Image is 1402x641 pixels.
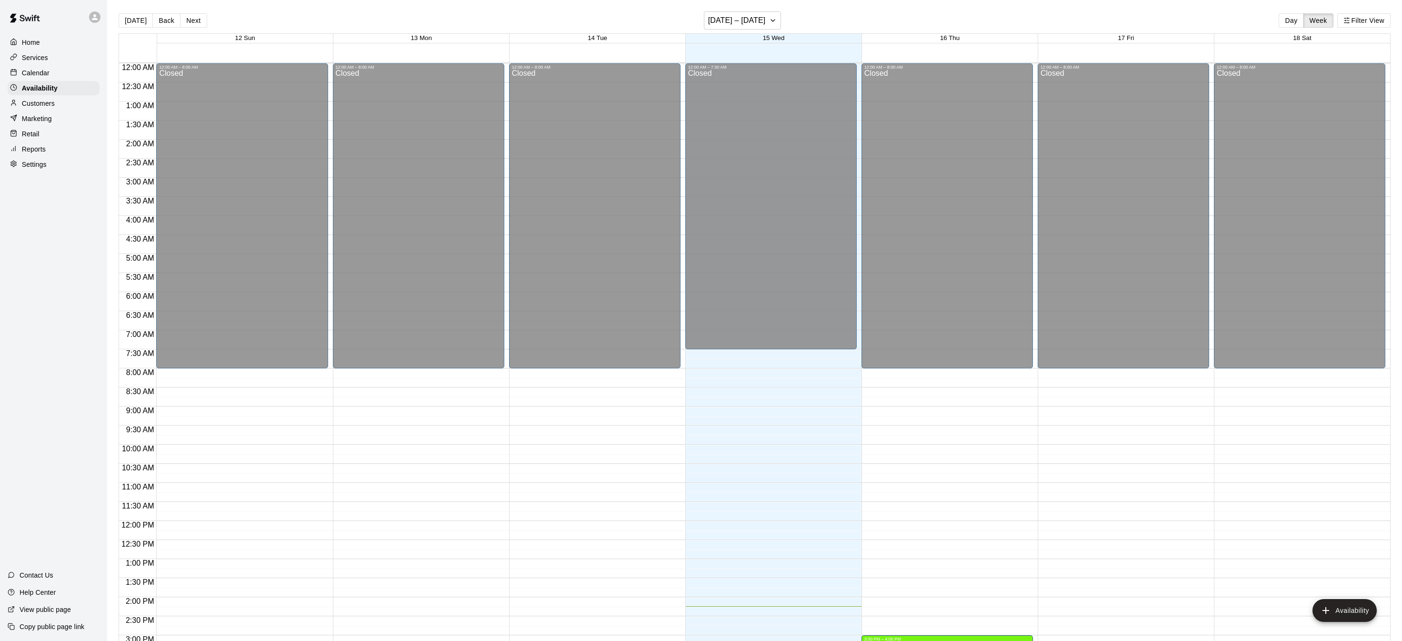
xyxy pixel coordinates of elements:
button: Back [152,13,180,28]
span: 12:30 AM [120,82,157,91]
p: Home [22,38,40,47]
div: Home [8,35,100,50]
div: Closed [688,70,854,353]
p: Settings [22,160,47,169]
span: 1:00 AM [124,102,157,110]
div: 12:00 AM – 8:00 AM: Closed [1214,63,1385,368]
div: Closed [1041,70,1206,372]
button: 14 Tue [588,34,607,41]
button: Filter View [1337,13,1391,28]
a: Customers [8,96,100,111]
span: 1:00 PM [123,559,157,567]
p: Availability [22,83,58,93]
span: 11:00 AM [120,483,157,491]
span: 2:30 AM [124,159,157,167]
button: add [1312,599,1377,622]
p: Copy public page link [20,622,84,631]
div: Closed [336,70,501,372]
span: 6:30 AM [124,311,157,319]
p: Calendar [22,68,50,78]
p: Customers [22,99,55,108]
p: View public page [20,605,71,614]
div: 12:00 AM – 8:00 AM [336,65,501,70]
span: 7:00 AM [124,330,157,338]
a: Marketing [8,112,100,126]
button: Week [1303,13,1333,28]
div: 12:00 AM – 8:00 AM [1217,65,1382,70]
button: 17 Fri [1118,34,1134,41]
span: 3:00 AM [124,178,157,186]
div: 12:00 AM – 8:00 AM [159,65,325,70]
p: Marketing [22,114,52,123]
span: 10:30 AM [120,464,157,472]
span: 12:30 PM [119,540,156,548]
div: Closed [864,70,1030,372]
div: 12:00 AM – 7:30 AM [688,65,854,70]
span: 11:30 AM [120,502,157,510]
button: [DATE] [119,13,153,28]
span: 7:30 AM [124,349,157,357]
button: 16 Thu [940,34,960,41]
span: 12:00 PM [119,521,156,529]
p: Reports [22,144,46,154]
span: 1:30 PM [123,578,157,586]
button: 15 Wed [763,34,785,41]
span: 5:30 AM [124,273,157,281]
a: Calendar [8,66,100,80]
span: 2:30 PM [123,616,157,624]
a: Settings [8,157,100,172]
span: 4:00 AM [124,216,157,224]
span: 8:00 AM [124,368,157,376]
span: 4:30 AM [124,235,157,243]
div: 12:00 AM – 8:00 AM: Closed [509,63,681,368]
a: Reports [8,142,100,156]
a: Services [8,51,100,65]
a: Retail [8,127,100,141]
div: Closed [159,70,325,372]
button: Next [180,13,207,28]
button: 13 Mon [411,34,431,41]
div: Closed [1217,70,1382,372]
span: 9:00 AM [124,407,157,415]
span: 9:30 AM [124,426,157,434]
button: [DATE] – [DATE] [704,11,781,30]
a: Availability [8,81,100,95]
span: 6:00 AM [124,292,157,300]
button: 18 Sat [1293,34,1312,41]
div: Closed [512,70,678,372]
span: 10:00 AM [120,445,157,453]
div: 12:00 AM – 8:00 AM [864,65,1030,70]
span: 2:00 AM [124,140,157,148]
button: 12 Sun [235,34,255,41]
h6: [DATE] – [DATE] [708,14,766,27]
div: 12:00 AM – 8:00 AM [512,65,678,70]
span: 3:30 AM [124,197,157,205]
div: 12:00 AM – 8:00 AM [1041,65,1206,70]
div: 12:00 AM – 8:00 AM: Closed [333,63,504,368]
p: Services [22,53,48,62]
p: Contact Us [20,570,53,580]
div: 12:00 AM – 8:00 AM: Closed [156,63,328,368]
p: Retail [22,129,40,139]
span: 8:30 AM [124,387,157,396]
button: Day [1279,13,1303,28]
div: 12:00 AM – 8:00 AM: Closed [861,63,1033,368]
span: 2:00 PM [123,597,157,605]
div: 12:00 AM – 8:00 AM: Closed [1038,63,1209,368]
span: 12:00 AM [120,63,157,71]
span: 1:30 AM [124,121,157,129]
